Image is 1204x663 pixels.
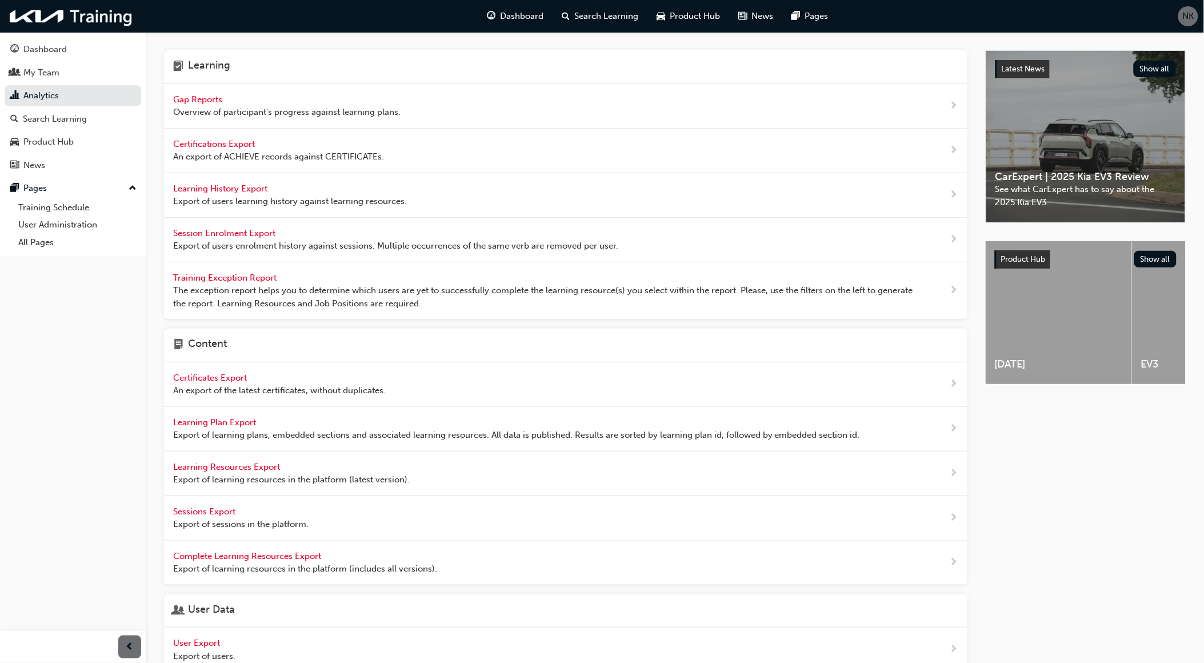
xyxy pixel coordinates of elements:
[5,109,141,130] a: Search Learning
[10,68,19,78] span: people-icon
[950,422,958,436] span: next-icon
[950,511,958,525] span: next-icon
[14,234,141,251] a: All Pages
[950,99,958,113] span: next-icon
[10,137,19,147] span: car-icon
[164,84,967,129] a: Gap Reports Overview of participant's progress against learning plans.next-icon
[188,338,227,353] h4: Content
[562,9,570,23] span: search-icon
[173,518,309,531] span: Export of sessions in the platform.
[164,262,967,320] a: Training Exception Report The exception report helps you to determine which users are yet to succ...
[10,183,19,194] span: pages-icon
[6,5,137,28] img: kia-training
[164,452,967,496] a: Learning Resources Export Export of learning resources in the platform (latest version).next-icon
[950,188,958,202] span: next-icon
[173,228,278,238] span: Session Enrolment Export
[173,473,410,486] span: Export of learning resources in the platform (latest version).
[164,541,967,585] a: Complete Learning Resources Export Export of learning resources in the platform (includes all ver...
[487,9,496,23] span: guage-icon
[5,155,141,176] a: News
[950,377,958,392] span: next-icon
[986,50,1186,223] a: Latest NewsShow allCarExpert | 2025 Kia EV3 ReviewSee what CarExpert has to say about the 2025 Ki...
[1134,61,1177,77] button: Show all
[23,159,45,172] div: News
[173,462,282,472] span: Learning Resources Export
[164,407,967,452] a: Learning Plan Export Export of learning plans, embedded sections and associated learning resource...
[173,604,183,618] span: user-icon
[173,94,225,105] span: Gap Reports
[164,218,967,262] a: Session Enrolment Export Export of users enrolment history against sessions. Multiple occurrences...
[173,273,279,283] span: Training Exception Report
[173,650,235,663] span: Export of users.
[730,5,783,28] a: news-iconNews
[164,496,967,541] a: Sessions Export Export of sessions in the platform.next-icon
[164,129,967,173] a: Certifications Export An export of ACHIEVE records against CERTIFICATEs.next-icon
[10,114,18,125] span: search-icon
[23,135,74,149] div: Product Hub
[950,143,958,158] span: next-icon
[173,506,238,517] span: Sessions Export
[478,5,553,28] a: guage-iconDashboard
[173,373,249,383] span: Certificates Export
[173,417,258,428] span: Learning Plan Export
[5,178,141,199] button: Pages
[739,9,747,23] span: news-icon
[5,37,141,178] button: DashboardMy TeamAnalyticsSearch LearningProduct HubNews
[173,429,860,442] span: Export of learning plans, embedded sections and associated learning resources. All data is publis...
[173,384,386,397] span: An export of the latest certificates, without duplicates.
[1002,64,1045,74] span: Latest News
[129,181,137,196] span: up-icon
[792,9,801,23] span: pages-icon
[173,195,407,208] span: Export of users learning history against learning resources.
[23,43,67,56] div: Dashboard
[995,183,1176,209] span: See what CarExpert has to say about the 2025 Kia EV3.
[670,10,721,23] span: Product Hub
[1001,254,1046,264] span: Product Hub
[995,358,1122,371] span: [DATE]
[10,91,19,101] span: chart-icon
[995,250,1177,269] a: Product HubShow all
[14,216,141,234] a: User Administration
[995,170,1176,183] span: CarExpert | 2025 Kia EV3 Review
[23,66,59,79] div: My Team
[950,283,958,298] span: next-icon
[501,10,544,23] span: Dashboard
[173,338,183,353] span: page-icon
[805,10,829,23] span: Pages
[188,59,230,74] h4: Learning
[173,638,222,648] span: User Export
[173,59,183,74] span: learning-icon
[648,5,730,28] a: car-iconProduct Hub
[752,10,774,23] span: News
[173,239,618,253] span: Export of users enrolment history against sessions. Multiple occurrences of the same verb are rem...
[10,45,19,55] span: guage-icon
[5,85,141,106] a: Analytics
[1178,6,1198,26] button: NK
[950,233,958,247] span: next-icon
[5,39,141,60] a: Dashboard
[986,241,1131,384] a: [DATE]
[950,642,958,657] span: next-icon
[173,562,437,576] span: Export of learning resources in the platform (includes all versions).
[1134,251,1177,267] button: Show all
[950,466,958,481] span: next-icon
[783,5,838,28] a: pages-iconPages
[164,173,967,218] a: Learning History Export Export of users learning history against learning resources.next-icon
[950,556,958,570] span: next-icon
[575,10,639,23] span: Search Learning
[173,551,323,561] span: Complete Learning Resources Export
[173,284,913,310] span: The exception report helps you to determine which users are yet to successfully complete the lear...
[5,62,141,83] a: My Team
[173,183,270,194] span: Learning History Export
[23,182,47,195] div: Pages
[173,139,257,149] span: Certifications Export
[188,604,235,618] h4: User Data
[173,150,384,163] span: An export of ACHIEVE records against CERTIFICATEs.
[10,161,19,171] span: news-icon
[14,199,141,217] a: Training Schedule
[173,106,401,119] span: Overview of participant's progress against learning plans.
[5,131,141,153] a: Product Hub
[1183,10,1194,23] span: NK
